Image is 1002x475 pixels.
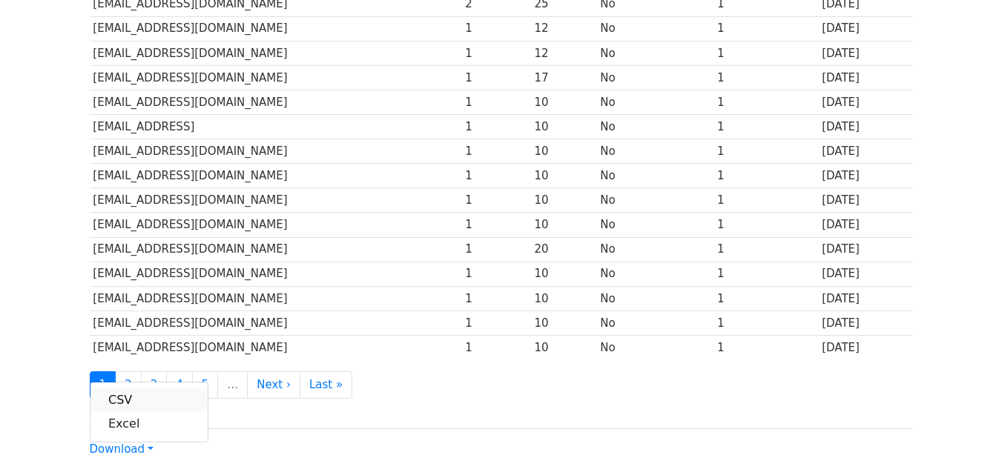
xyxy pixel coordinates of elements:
td: 1 [461,164,530,188]
td: 1 [461,310,530,335]
td: 1 [713,90,818,114]
td: [DATE] [818,164,912,188]
td: [DATE] [818,286,912,310]
td: [DATE] [818,16,912,41]
td: 1 [713,310,818,335]
td: 1 [713,286,818,310]
a: 5 [192,371,219,399]
td: 10 [531,213,597,237]
td: [DATE] [818,237,912,262]
td: [DATE] [818,262,912,286]
td: 1 [461,188,530,213]
td: No [597,188,714,213]
a: Download [90,442,154,456]
td: 1 [713,115,818,139]
td: 1 [713,164,818,188]
td: [EMAIL_ADDRESS][DOMAIN_NAME] [90,164,462,188]
iframe: Chat Widget [928,404,1002,475]
a: Last » [300,371,352,399]
td: No [597,310,714,335]
td: [EMAIL_ADDRESS][DOMAIN_NAME] [90,65,462,90]
td: [DATE] [818,310,912,335]
a: CSV [90,388,208,412]
td: [EMAIL_ADDRESS][DOMAIN_NAME] [90,139,462,164]
a: 4 [166,371,193,399]
td: [EMAIL_ADDRESS][DOMAIN_NAME] [90,188,462,213]
td: No [597,115,714,139]
td: 1 [713,188,818,213]
td: [DATE] [818,65,912,90]
a: 3 [141,371,168,399]
td: [DATE] [818,41,912,65]
td: [EMAIL_ADDRESS][DOMAIN_NAME] [90,16,462,41]
td: 1 [461,65,530,90]
td: 1 [713,41,818,65]
td: No [597,262,714,286]
td: 10 [531,188,597,213]
td: 1 [461,115,530,139]
td: 1 [461,213,530,237]
td: 1 [461,237,530,262]
td: [DATE] [818,335,912,359]
a: Next › [247,371,300,399]
td: 1 [713,262,818,286]
td: 1 [461,335,530,359]
td: 1 [461,41,530,65]
td: 10 [531,286,597,310]
td: No [597,41,714,65]
td: No [597,335,714,359]
td: No [597,16,714,41]
td: 1 [461,262,530,286]
td: 1 [713,335,818,359]
td: No [597,65,714,90]
td: 10 [531,115,597,139]
td: [EMAIL_ADDRESS][DOMAIN_NAME] [90,90,462,114]
td: No [597,213,714,237]
td: 10 [531,164,597,188]
td: 10 [531,262,597,286]
td: 20 [531,237,597,262]
a: Excel [90,412,208,436]
td: No [597,139,714,164]
td: 1 [713,65,818,90]
td: No [597,286,714,310]
td: [EMAIL_ADDRESS][DOMAIN_NAME] [90,286,462,310]
td: [EMAIL_ADDRESS] [90,115,462,139]
td: [DATE] [818,139,912,164]
td: 1 [713,16,818,41]
td: [EMAIL_ADDRESS][DOMAIN_NAME] [90,41,462,65]
td: No [597,164,714,188]
td: 1 [461,139,530,164]
td: 1 [461,16,530,41]
a: 1 [90,371,116,399]
td: No [597,237,714,262]
td: [EMAIL_ADDRESS][DOMAIN_NAME] [90,335,462,359]
td: [DATE] [818,90,912,114]
td: 1 [713,139,818,164]
td: [EMAIL_ADDRESS][DOMAIN_NAME] [90,262,462,286]
td: 1 [461,286,530,310]
td: 17 [531,65,597,90]
td: No [597,90,714,114]
td: 1 [713,213,818,237]
td: 10 [531,90,597,114]
td: [EMAIL_ADDRESS][DOMAIN_NAME] [90,237,462,262]
td: 12 [531,41,597,65]
td: 12 [531,16,597,41]
td: 10 [531,139,597,164]
td: [DATE] [818,188,912,213]
td: [DATE] [818,115,912,139]
td: 1 [713,237,818,262]
td: [DATE] [818,213,912,237]
td: 10 [531,310,597,335]
a: 2 [115,371,142,399]
td: [EMAIL_ADDRESS][DOMAIN_NAME] [90,213,462,237]
td: 1 [461,90,530,114]
td: [EMAIL_ADDRESS][DOMAIN_NAME] [90,310,462,335]
td: 10 [531,335,597,359]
